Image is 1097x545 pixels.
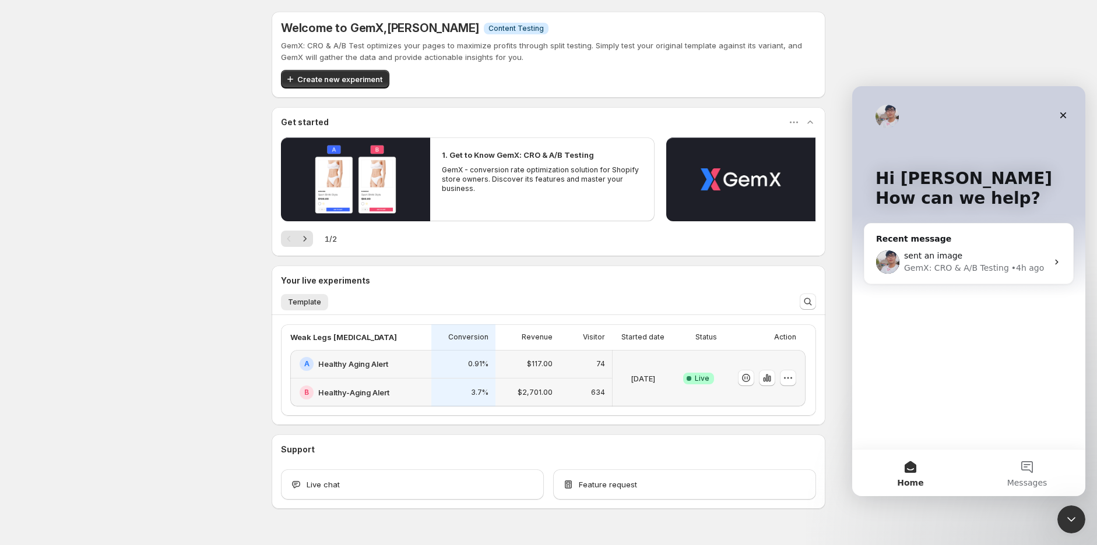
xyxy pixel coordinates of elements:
p: [DATE] [631,373,655,384]
p: $2,701.00 [518,388,553,397]
p: 0.91% [468,359,488,369]
p: 3.7% [471,388,488,397]
p: Action [774,332,796,342]
h3: Your live experiments [281,275,370,286]
button: Create new experiment [281,70,389,89]
h2: A [304,359,310,369]
span: Live chat [307,479,340,490]
button: Search and filter results [800,293,816,310]
h5: Welcome to GemX [281,21,479,35]
p: GemX - conversion rate optimization solution for Shopify store owners. Discover its features and ... [442,165,642,193]
p: 634 [591,388,605,397]
h2: 1. Get to Know GemX: CRO & A/B Testing [442,149,594,161]
span: 1 / 2 [325,233,337,245]
iframe: Intercom live chat [852,86,1085,496]
h2: Healthy-Aging Alert [318,387,389,398]
h3: Support [281,444,315,455]
span: Content Testing [488,24,544,33]
h2: Healthy Aging Alert [318,358,388,370]
span: Template [288,298,321,307]
iframe: Intercom live chat [1057,505,1085,533]
p: Started date [621,332,664,342]
h2: B [304,388,309,397]
p: $117.00 [527,359,553,369]
p: 74 [596,359,605,369]
p: Revenue [522,332,553,342]
h3: Get started [281,116,329,128]
span: , [PERSON_NAME] [384,21,479,35]
button: Play video [281,137,430,221]
p: GemX: CRO & A/B Test optimizes your pages to maximize profits through split testing. Simply test ... [281,40,816,63]
nav: Pagination [281,231,313,247]
span: Create new experiment [297,73,382,85]
p: Status [695,332,717,342]
p: Visitor [583,332,605,342]
p: Conversion [448,332,488,342]
span: Feature request [579,479,637,490]
button: Play video [666,137,815,221]
span: Live [695,374,709,383]
p: Weak Legs [MEDICAL_DATA] [290,331,397,343]
button: Next [297,231,313,247]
